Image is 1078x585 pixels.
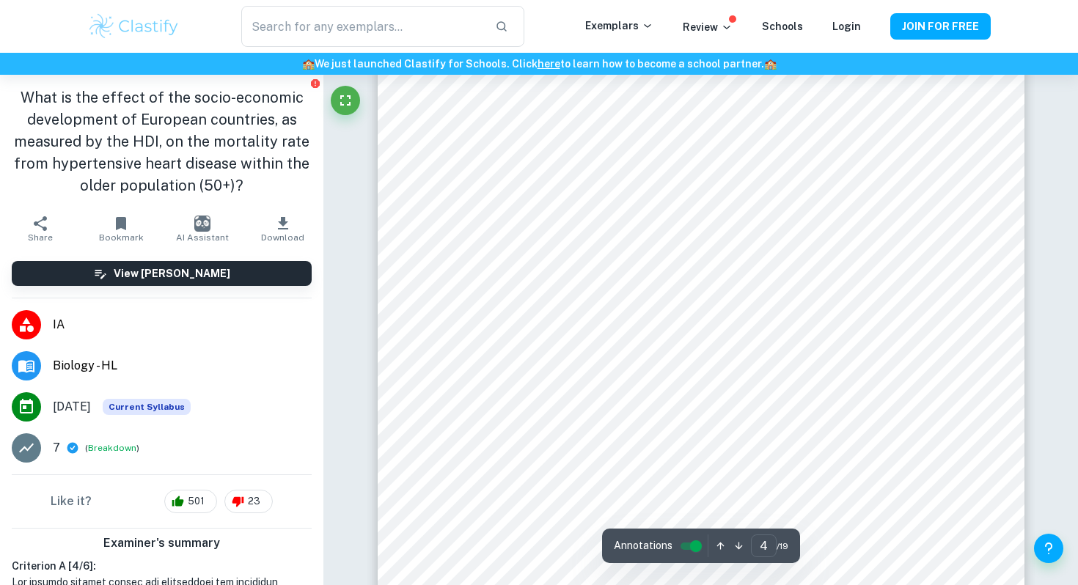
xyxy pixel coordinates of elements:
p: Review [683,19,733,35]
a: here [538,58,560,70]
a: Login [832,21,861,32]
div: 23 [224,490,273,513]
button: View [PERSON_NAME] [12,261,312,286]
span: [DATE] [53,398,91,416]
div: 501 [164,490,217,513]
h1: What is the effect of the socio-economic development of European countries, as measured by the HD... [12,87,312,196]
span: Annotations [614,538,672,553]
span: Bookmark [99,232,144,243]
button: AI Assistant [162,208,243,249]
span: / 19 [777,540,788,553]
span: ( ) [85,441,139,455]
span: Current Syllabus [103,399,191,415]
span: Share [28,232,53,243]
button: Report issue [309,78,320,89]
button: Download [243,208,323,249]
img: AI Assistant [194,216,210,232]
h6: Criterion A [ 4 / 6 ]: [12,558,312,574]
div: This exemplar is based on the current syllabus. Feel free to refer to it for inspiration/ideas wh... [103,399,191,415]
button: Breakdown [88,441,136,455]
input: Search for any exemplars... [241,6,483,47]
p: 7 [53,439,60,457]
a: Schools [762,21,803,32]
span: IA [53,316,312,334]
span: 501 [180,494,213,509]
button: JOIN FOR FREE [890,13,991,40]
span: Biology - HL [53,357,312,375]
img: Clastify logo [87,12,180,41]
button: Help and Feedback [1034,534,1063,563]
span: 23 [240,494,268,509]
span: 🏫 [302,58,315,70]
span: AI Assistant [176,232,229,243]
span: Download [261,232,304,243]
h6: We just launched Clastify for Schools. Click to learn how to become a school partner. [3,56,1075,72]
p: Exemplars [585,18,653,34]
h6: Like it? [51,493,92,510]
h6: View [PERSON_NAME] [114,265,230,282]
span: 🏫 [764,58,777,70]
h6: Examiner's summary [6,534,318,552]
button: Bookmark [81,208,161,249]
button: Fullscreen [331,86,360,115]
